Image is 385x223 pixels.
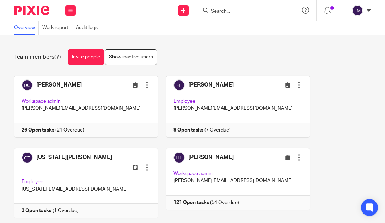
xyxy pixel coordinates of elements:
a: Invite people [68,49,104,65]
a: Overview [14,21,39,35]
h1: Team members [14,53,61,61]
img: svg%3E [352,5,363,16]
input: Search [210,8,274,15]
span: (7) [54,54,61,60]
img: Pixie [14,6,49,15]
a: Work report [42,21,72,35]
a: Audit logs [76,21,101,35]
a: Show inactive users [105,49,157,65]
